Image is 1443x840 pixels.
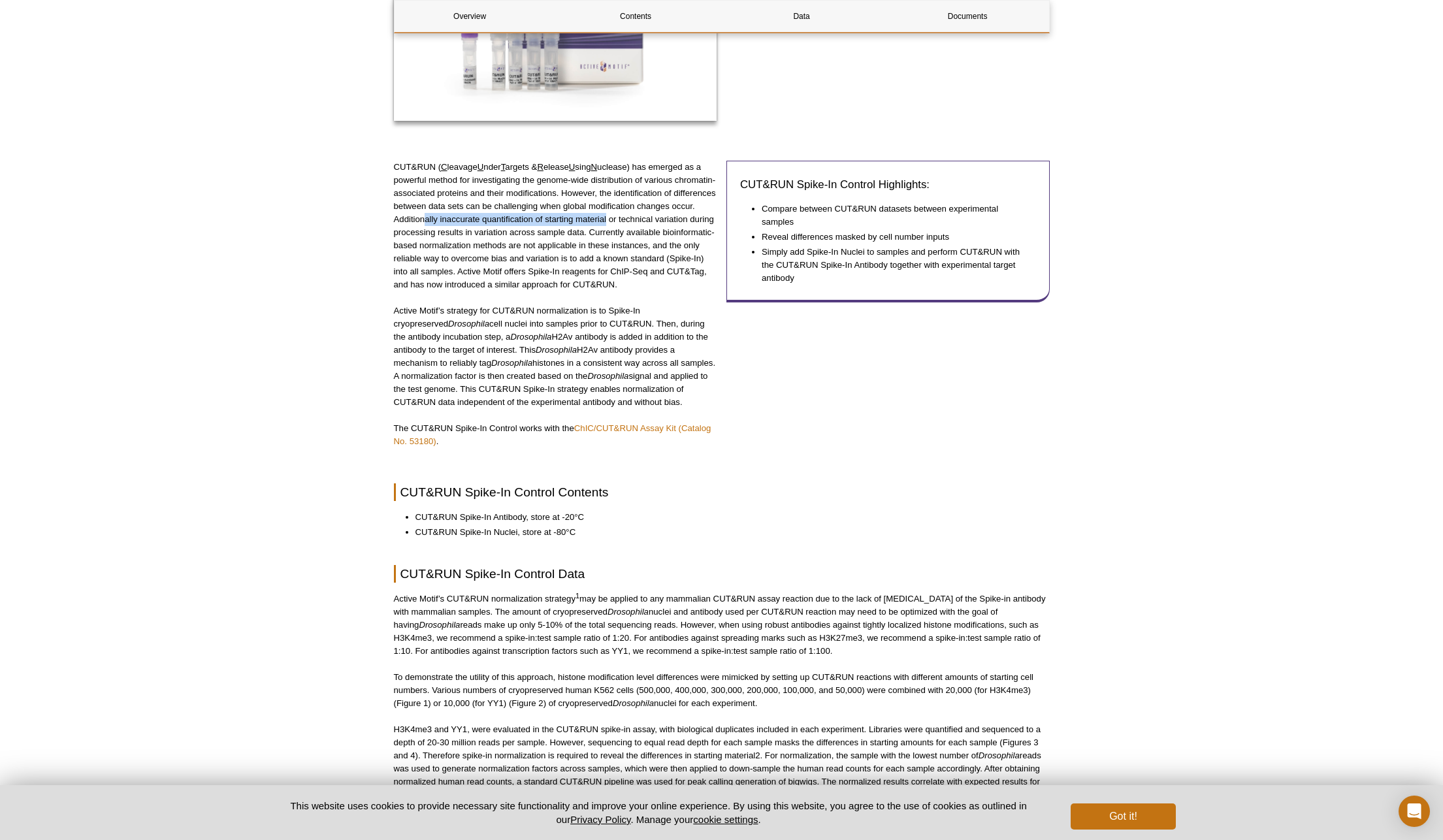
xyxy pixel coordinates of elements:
u: R [537,162,543,172]
u: T [501,162,506,172]
em: Drosophila [536,345,577,355]
div: Open Intercom Messenger [1399,796,1430,827]
p: H3K4me3 and YY1, were evaluated in the CUT&RUN spike-in assay, with biological duplicates include... [394,723,1050,801]
p: Active Motif’s strategy for CUT&RUN normalization is to Spike-In cryopreserved cell nuclei into s... [394,304,717,409]
a: Privacy Policy [570,814,630,825]
h2: CUT&RUN Spike-In Control Contents [394,483,1050,501]
em: Drosophila [613,698,654,708]
li: Reveal differences masked by cell number inputs [762,231,1023,244]
em: Drosophila [608,607,649,617]
em: Drosophila [419,620,460,630]
sup: 1 [576,592,579,600]
p: Active Motif’s CUT&RUN normalization strategy may be applied to any mammalian CUT&RUN assay react... [394,592,1050,658]
a: Data [726,1,877,32]
h3: CUT&RUN Spike-In Control Highlights: [740,177,1036,193]
button: Got it! [1071,803,1175,830]
em: Drosophila [510,332,551,342]
u: N [591,162,598,172]
em: Drosophila [979,751,1020,760]
em: Drosophila [491,358,532,368]
p: The CUT&RUN Spike-In Control works with the . [394,422,717,448]
h2: CUT&RUN Spike-In Control Data [394,565,1050,583]
a: Contents [560,1,711,32]
em: Drosophila [587,371,628,381]
button: cookie settings [693,814,758,825]
li: Simply add Spike-In Nuclei to samples and perform CUT&RUN with the CUT&RUN Spike-In Antibody toge... [762,246,1023,285]
u: U [478,162,484,172]
em: Drosophila [448,319,489,329]
li: CUT&RUN Spike-In Nuclei, store at -80°C [415,526,1037,539]
a: ChIC/CUT&RUN Assay Kit (Catalog No. 53180) [394,423,711,446]
p: This website uses cookies to provide necessary site functionality and improve your online experie... [268,799,1050,826]
p: CUT&RUN ( leavage nder argets & elease sing uclease) has emerged as a powerful method for investi... [394,161,717,291]
u: C [441,162,447,172]
li: Compare between CUT&RUN datasets between experimental samples [762,202,1023,229]
u: U [569,162,576,172]
a: Overview [395,1,545,32]
p: To demonstrate the utility of this approach, histone modification level differences were mimicked... [394,671,1050,710]
li: CUT&RUN Spike-In Antibody, store at -20°C [415,511,1037,524]
a: Documents [892,1,1043,32]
